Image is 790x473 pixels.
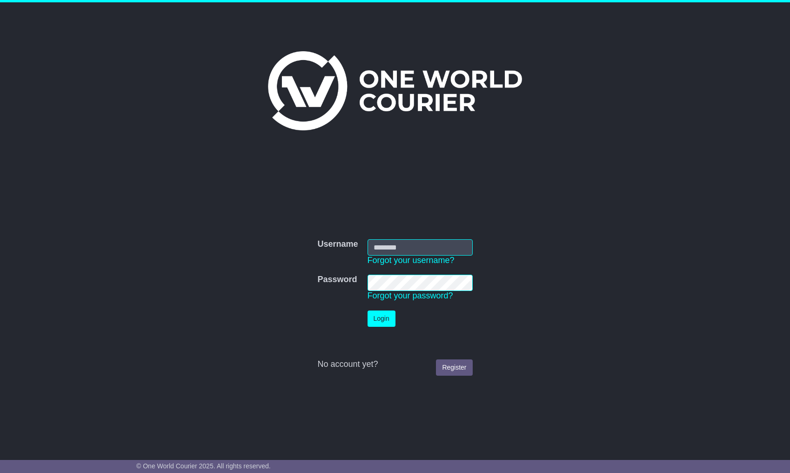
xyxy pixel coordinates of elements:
[136,462,271,470] span: © One World Courier 2025. All rights reserved.
[368,291,453,300] a: Forgot your password?
[317,359,472,370] div: No account yet?
[317,239,358,250] label: Username
[317,275,357,285] label: Password
[268,51,522,130] img: One World
[436,359,472,376] a: Register
[368,256,455,265] a: Forgot your username?
[368,311,395,327] button: Login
